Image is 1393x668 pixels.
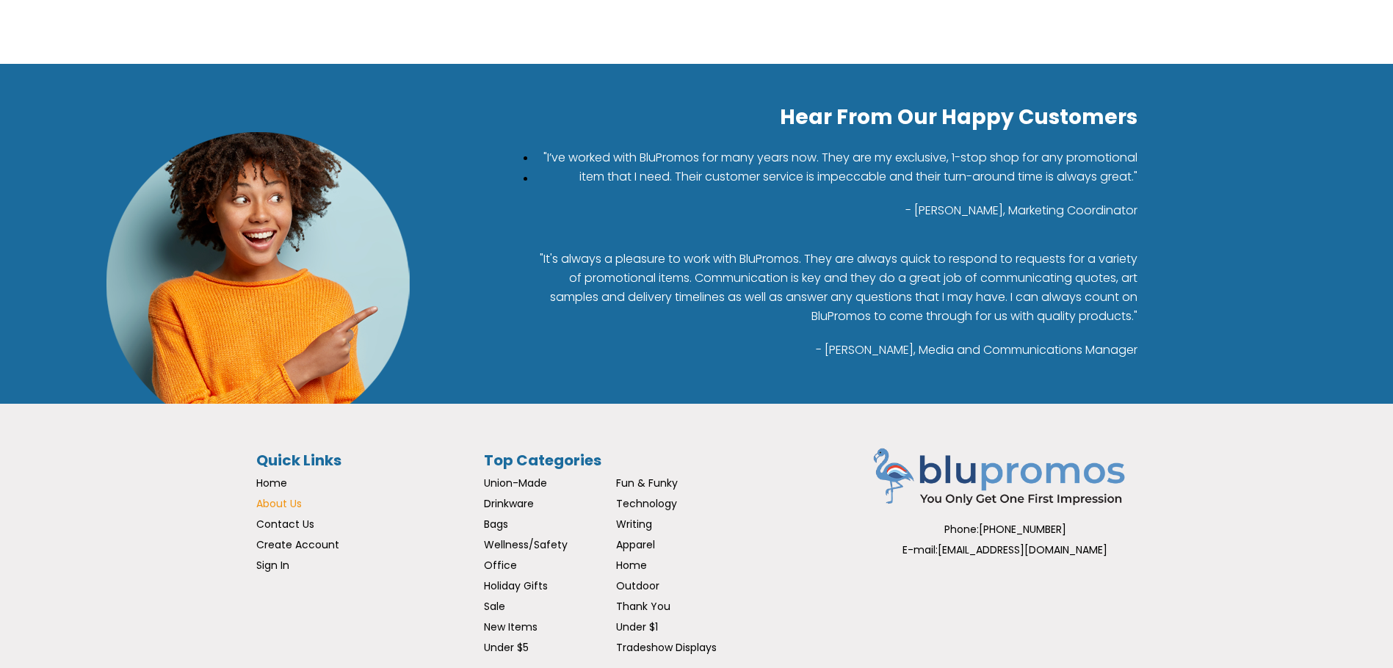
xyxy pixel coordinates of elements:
[98,126,419,404] img: testimonial.png
[256,101,1137,134] h2: Hear From Our Happy Customers
[616,599,670,614] a: Thank You
[484,620,538,634] a: New Items
[536,341,1137,374] p: - [PERSON_NAME], Media and Communications Manager
[616,476,678,490] a: Fun & Funky
[256,448,477,473] h3: Quick Links
[484,558,517,573] a: Office
[256,517,314,531] a: Contact Us
[536,250,1137,326] p: "It's always a pleasure to work with BluPromos. They are always quick to respond to requests for ...
[484,537,568,552] a: Wellness/Safety
[256,476,287,490] a: Home
[616,640,717,655] a: Tradeshow Displays
[484,599,505,614] a: Sale
[944,522,979,537] span: Phone:
[484,517,508,531] a: Bags
[902,542,938,557] span: E-mail:
[616,496,677,511] a: Technology
[484,578,548,593] a: Holiday Gifts
[536,201,1137,235] p: - [PERSON_NAME], Marketing Coordinator
[616,537,655,552] a: Apparel
[484,448,748,473] h3: Top Categories
[616,517,652,531] a: Writing
[256,537,339,552] a: Create Account
[484,640,529,655] a: Under $5
[484,476,547,490] a: Union-Made
[873,448,1137,508] img: Blupromos LLC's Logo
[484,496,534,511] a: Drinkware
[256,558,289,573] a: Sign In
[979,522,1066,537] span: [PHONE_NUMBER]
[616,578,659,593] a: Outdoor
[616,558,647,573] a: Home
[536,148,1137,186] p: "I’ve worked with BluPromos for many years now. They are my exclusive, 1-stop shop for any promot...
[616,620,658,634] a: Under $1
[938,542,1107,557] a: [EMAIL_ADDRESS][DOMAIN_NAME]
[256,496,302,511] a: About Us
